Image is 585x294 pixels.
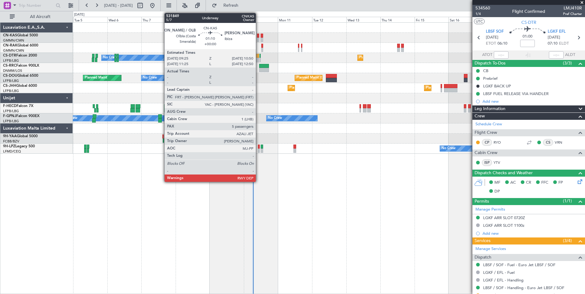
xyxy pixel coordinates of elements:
div: Planned Maint [85,73,107,83]
a: CS-RRCFalcon 900LX [3,64,39,68]
span: ELDT [559,41,569,47]
div: Planned Maint Larnaca ([GEOGRAPHIC_DATA] Intl) [187,63,266,72]
a: Manage Permits [475,207,505,213]
span: Dispatch Checks and Weather [475,170,533,177]
div: Thu 14 [380,17,415,22]
div: Sat 9 [210,17,244,22]
div: Thu 7 [141,17,176,22]
a: F-HECDFalcon 7X [3,104,33,108]
span: 1/4 [475,11,490,17]
div: Sun 10 [244,17,278,22]
div: Planned Maint Sofia [359,53,390,62]
span: Refresh [218,3,244,8]
span: Services [475,237,490,244]
div: No Crew [143,73,157,83]
a: LFPB/LBG [3,58,19,63]
a: CN-KASGlobal 5000 [3,34,38,37]
a: 9H-YAAGlobal 5000 [3,134,38,138]
div: Planned Maint [GEOGRAPHIC_DATA] ([GEOGRAPHIC_DATA]) [289,83,386,93]
div: Planned Maint [GEOGRAPHIC_DATA] ([GEOGRAPHIC_DATA]) [296,73,393,83]
a: GMMN/CMN [3,48,24,53]
div: Planned Maint [GEOGRAPHIC_DATA] ([GEOGRAPHIC_DATA]) [426,83,522,93]
a: YTV [494,160,507,165]
span: 07:10 [548,41,557,47]
span: AC [510,180,516,186]
span: F-GPNJ [3,114,16,118]
span: CS-DOU [3,74,17,78]
a: LFPB/LBG [3,89,19,93]
a: LFPB/LBG [3,109,19,113]
a: LBSF / SOF - Fuel - Euro Jet LBSF / SOF [483,262,555,267]
div: Tue 5 [73,17,107,22]
span: Permits [475,198,489,205]
div: No Crew [442,144,456,153]
span: (3/4) [563,237,572,244]
a: LFPB/LBG [3,79,19,83]
span: Leg Information [475,105,505,112]
span: LBSF SOF [486,29,504,35]
a: GMMN/CMN [3,38,24,43]
span: FP [558,180,563,186]
a: F-GPNJFalcon 900EX [3,114,39,118]
button: UTC [474,19,485,24]
a: DNMM/LOS [3,68,22,73]
span: 06:10 [497,41,507,47]
span: Dispatch To-Dos [475,60,505,67]
span: ALDT [565,52,575,58]
div: Add new [483,231,582,236]
a: Schedule Crew [475,121,502,127]
button: Refresh [209,1,246,10]
div: Mon 11 [278,17,312,22]
a: FCBB/BZV [3,139,19,144]
span: F-HECD [3,104,17,108]
div: Sat 16 [449,17,483,22]
span: All Aircraft [16,15,65,19]
input: --:-- [494,51,509,59]
span: ETOT [486,41,496,47]
div: CB [483,68,488,73]
div: Tue 12 [312,17,346,22]
div: Fri 15 [415,17,449,22]
span: CS-JHH [3,84,16,88]
span: CS-DTR [3,54,16,57]
a: LGKF / EFL - Handling [483,277,524,283]
div: No Crew [166,104,180,113]
span: CR [526,180,531,186]
span: 01:00 [523,34,532,40]
span: (3/3) [563,60,572,66]
a: RYO [494,140,507,145]
span: (1/1) [563,198,572,204]
a: LFMD/CEQ [3,149,21,154]
div: Flight Confirmed [512,8,545,15]
a: LBSF / SOF - Handling - Euro Jet LBSF / SOF [483,285,564,290]
div: LBSF FUEL RELEASE VIA HANDLER [483,91,549,96]
span: Dispatch [475,254,491,261]
input: Trip Number [19,1,54,10]
div: No Crew [169,144,183,153]
a: VRN [555,140,568,145]
span: 9H-LPZ [3,145,15,148]
span: ATOT [482,52,492,58]
span: [DATE] [486,35,498,41]
div: Add new [483,99,582,104]
div: Wed 13 [346,17,381,22]
span: [DATE] - [DATE] [104,3,133,8]
span: CN-RAK [3,44,17,47]
a: Manage Services [475,246,506,252]
div: CP [482,139,492,146]
span: Flight Crew [475,129,497,136]
div: LGKF ARR SLOT 0720Z [483,215,525,220]
a: LFPB/LBG [3,119,19,123]
button: All Aircraft [7,12,66,22]
span: CN-KAS [3,34,17,37]
div: No Crew [268,114,282,123]
span: 9H-YAA [3,134,17,138]
a: 9H-LPZLegacy 500 [3,145,35,148]
span: Crew [475,113,485,120]
span: MF [494,180,500,186]
a: CN-RAKGlobal 6000 [3,44,38,47]
div: Fri 8 [176,17,210,22]
span: [DATE] [548,35,560,41]
div: [DATE] [74,12,84,17]
div: CS [543,139,553,146]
